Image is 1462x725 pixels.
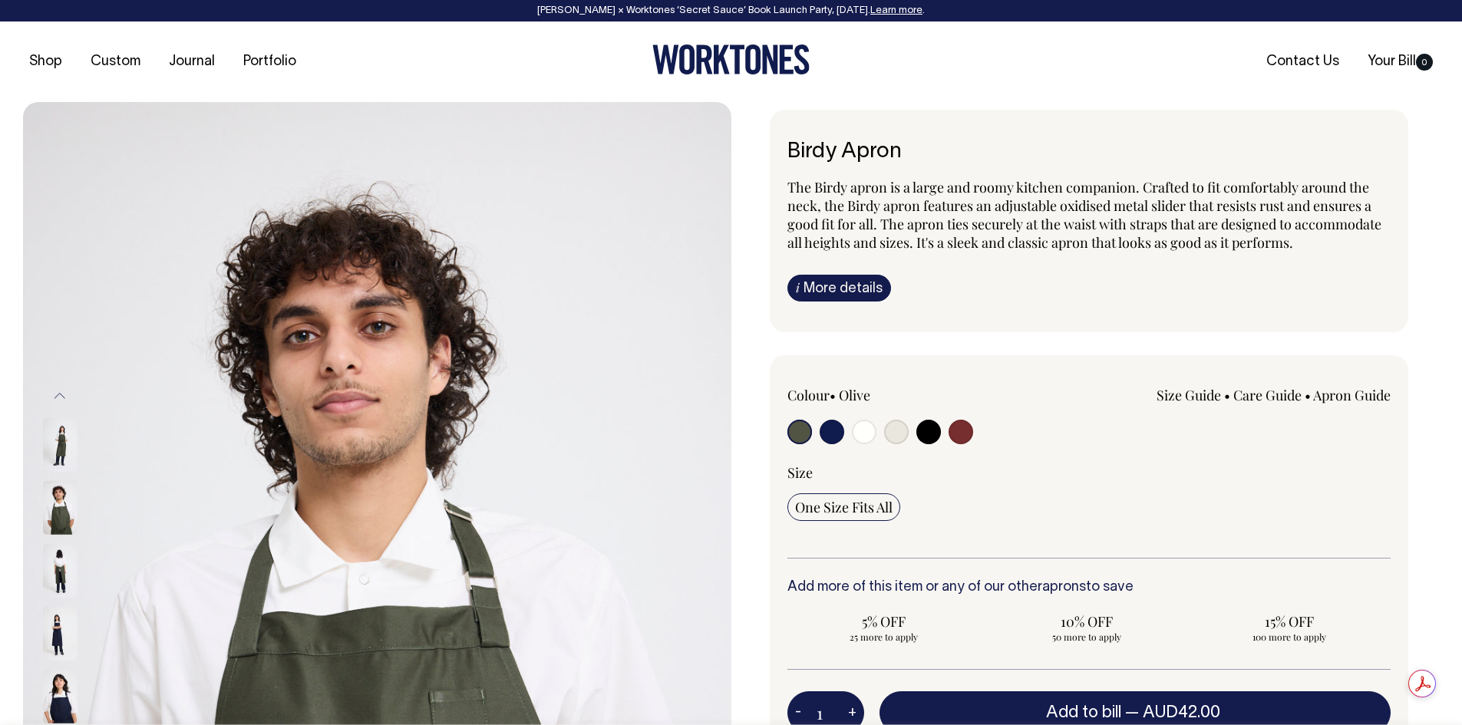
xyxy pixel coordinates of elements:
[1313,386,1391,404] a: Apron Guide
[787,580,1391,595] h6: Add more of this item or any of our other to save
[1200,631,1378,643] span: 100 more to apply
[787,275,891,302] a: iMore details
[1260,49,1345,74] a: Contact Us
[787,178,1381,252] span: The Birdy apron is a large and roomy kitchen companion. Crafted to fit comfortably around the nec...
[1233,386,1302,404] a: Care Guide
[990,608,1183,648] input: 10% OFF 50 more to apply
[43,669,78,723] img: dark-navy
[1224,386,1230,404] span: •
[23,49,68,74] a: Shop
[1361,49,1439,74] a: Your Bill0
[787,386,1029,404] div: Colour
[1125,705,1224,720] span: —
[237,49,302,74] a: Portfolio
[795,612,973,631] span: 5% OFF
[43,543,78,597] img: olive
[43,417,78,471] img: olive
[998,612,1176,631] span: 10% OFF
[796,279,800,295] span: i
[1305,386,1311,404] span: •
[998,631,1176,643] span: 50 more to apply
[787,140,1391,164] h6: Birdy Apron
[1193,608,1386,648] input: 15% OFF 100 more to apply
[870,6,922,15] a: Learn more
[1200,612,1378,631] span: 15% OFF
[1046,705,1121,720] span: Add to bill
[787,608,981,648] input: 5% OFF 25 more to apply
[1157,386,1221,404] a: Size Guide
[795,498,893,516] span: One Size Fits All
[787,463,1391,482] div: Size
[84,49,147,74] a: Custom
[787,493,900,521] input: One Size Fits All
[15,5,1447,16] div: [PERSON_NAME] × Worktones ‘Secret Sauce’ Book Launch Party, [DATE]. .
[43,480,78,534] img: olive
[830,386,836,404] span: •
[43,606,78,660] img: dark-navy
[163,49,221,74] a: Journal
[795,631,973,643] span: 25 more to apply
[1416,54,1433,71] span: 0
[1042,581,1086,594] a: aprons
[1143,705,1220,720] span: AUD42.00
[839,386,870,404] label: Olive
[48,379,71,414] button: Previous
